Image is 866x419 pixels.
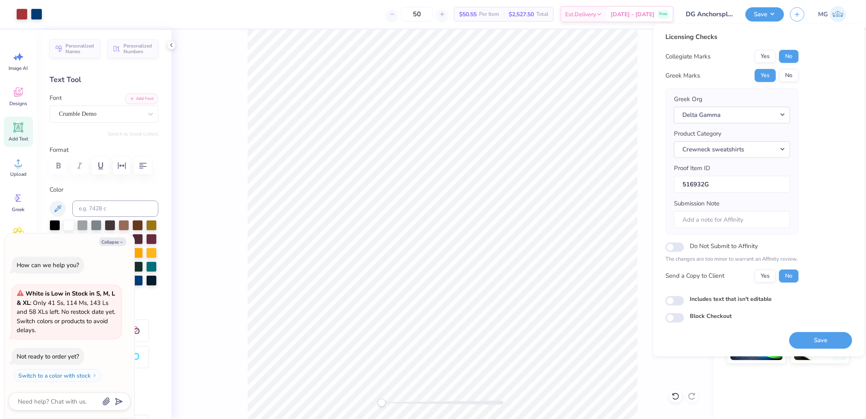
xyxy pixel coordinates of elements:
[50,74,158,85] div: Text Tool
[565,10,596,19] span: Est. Delivery
[12,206,25,213] span: Greek
[745,7,784,22] button: Save
[125,93,158,104] button: Add Font
[674,129,721,138] label: Product Category
[659,11,667,17] span: Free
[65,43,95,54] span: Personalized Names
[755,50,776,63] button: Yes
[9,136,28,142] span: Add Text
[674,95,702,104] label: Greek Org
[789,332,852,348] button: Save
[459,10,477,19] span: $50.55
[665,271,724,281] div: Send a Copy to Client
[50,39,100,58] button: Personalized Names
[72,201,158,217] input: e.g. 7428 c
[779,269,799,282] button: No
[665,255,799,263] p: The changes are too minor to warrant an Affinity review.
[674,141,790,158] button: Crewneck sweatshirts
[50,93,62,103] label: Font
[665,32,799,42] div: Licensing Checks
[665,71,700,80] div: Greek Marks
[674,211,790,228] input: Add a note for Affinity
[690,294,772,303] label: Includes text that isn't editable
[50,185,158,194] label: Color
[665,52,711,61] div: Collegiate Marks
[9,100,27,107] span: Designs
[17,289,115,307] strong: White is Low in Stock in S, M, L & XL
[509,10,534,19] span: $2,527.50
[99,238,126,246] button: Collapse
[674,199,719,208] label: Submission Note
[123,43,153,54] span: Personalized Numbers
[818,10,828,19] span: MG
[108,131,158,137] button: Switch to Greek Letters
[401,7,433,22] input: – –
[17,352,79,361] div: Not ready to order yet?
[690,241,758,251] label: Do Not Submit to Affinity
[611,10,654,19] span: [DATE] - [DATE]
[779,50,799,63] button: No
[755,69,776,82] button: Yes
[9,65,28,71] span: Image AI
[17,289,115,334] span: : Only 41 Ss, 114 Ms, 143 Ls and 58 XLs left. No restock date yet. Switch colors or products to a...
[108,39,158,58] button: Personalized Numbers
[14,369,102,382] button: Switch to a color with stock
[10,171,26,177] span: Upload
[779,69,799,82] button: No
[17,261,79,269] div: How can we help you?
[680,6,739,22] input: Untitled Design
[50,145,158,155] label: Format
[814,6,850,22] a: MG
[690,312,732,320] label: Block Checkout
[674,106,790,123] button: Delta Gamma
[674,164,710,173] label: Proof Item ID
[755,269,776,282] button: Yes
[378,399,386,407] div: Accessibility label
[536,10,549,19] span: Total
[830,6,846,22] img: Michael Galon
[479,10,499,19] span: Per Item
[92,373,97,378] img: Switch to a color with stock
